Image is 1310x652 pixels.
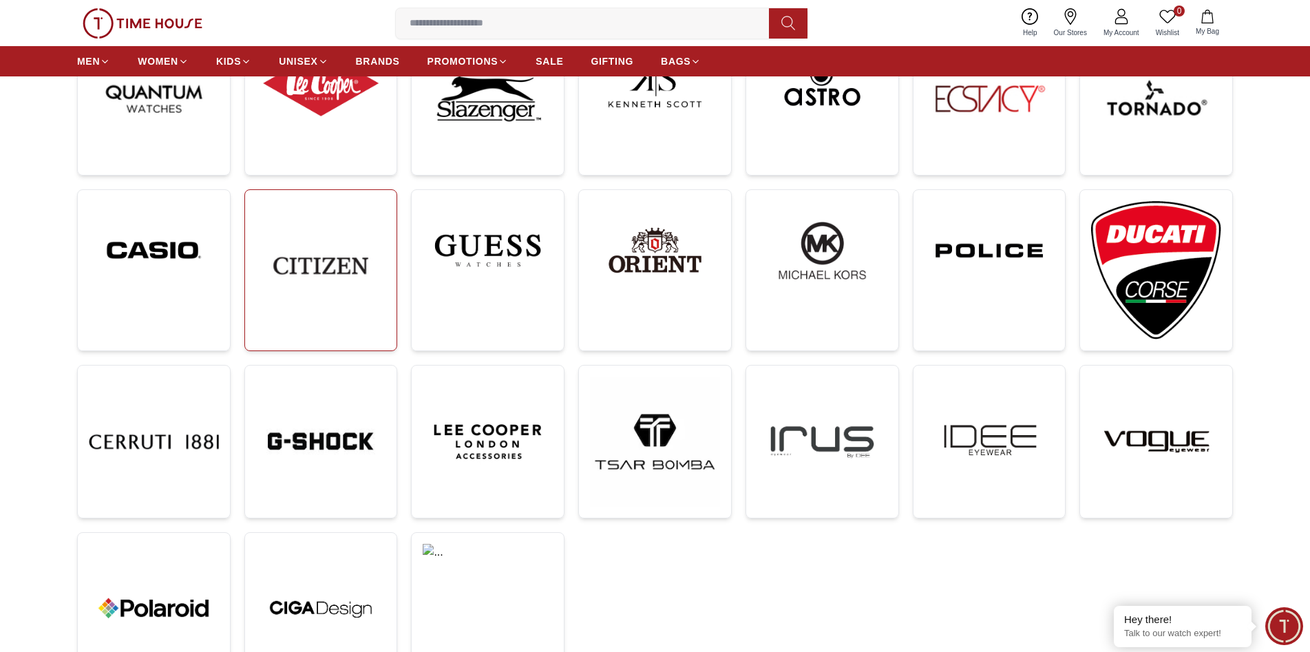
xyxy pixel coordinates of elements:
[925,201,1055,300] img: ...
[1091,201,1221,339] img: ...
[590,34,720,133] img: ...
[757,201,887,300] img: ...
[423,377,553,507] img: ...
[77,54,100,68] span: MEN
[89,377,219,507] img: ...
[216,49,251,74] a: KIDS
[1124,628,1241,640] p: Talk to our watch expert!
[423,201,553,300] img: ...
[757,377,887,507] img: ...
[256,34,386,133] img: ...
[138,54,178,68] span: WOMEN
[423,544,553,609] img: ...
[1265,607,1303,645] div: Chat Widget
[1174,6,1185,17] span: 0
[1124,613,1241,627] div: Hey there!
[256,201,386,331] img: ...
[661,49,701,74] a: BAGS
[591,54,633,68] span: GIFTING
[1046,6,1095,41] a: Our Stores
[925,34,1055,164] img: ...
[1148,6,1187,41] a: 0Wishlist
[1187,7,1227,39] button: My Bag
[661,54,690,68] span: BAGS
[279,54,317,68] span: UNISEX
[1190,26,1225,36] span: My Bag
[1091,377,1221,507] img: ...
[1017,28,1043,38] span: Help
[757,34,887,133] img: ...
[356,54,400,68] span: BRANDS
[138,49,189,74] a: WOMEN
[1098,28,1145,38] span: My Account
[1048,28,1092,38] span: Our Stores
[427,54,498,68] span: PROMOTIONS
[1091,34,1221,164] img: ...
[89,34,219,164] img: ...
[423,34,553,164] img: ...
[925,377,1055,507] img: ...
[89,201,219,300] img: ...
[1150,28,1185,38] span: Wishlist
[536,49,563,74] a: SALE
[83,8,202,39] img: ...
[256,377,386,507] img: ...
[216,54,241,68] span: KIDS
[590,201,720,300] img: ...
[590,377,720,507] img: ...
[356,49,400,74] a: BRANDS
[591,49,633,74] a: GIFTING
[427,49,509,74] a: PROMOTIONS
[77,49,110,74] a: MEN
[1015,6,1046,41] a: Help
[279,49,328,74] a: UNISEX
[536,54,563,68] span: SALE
